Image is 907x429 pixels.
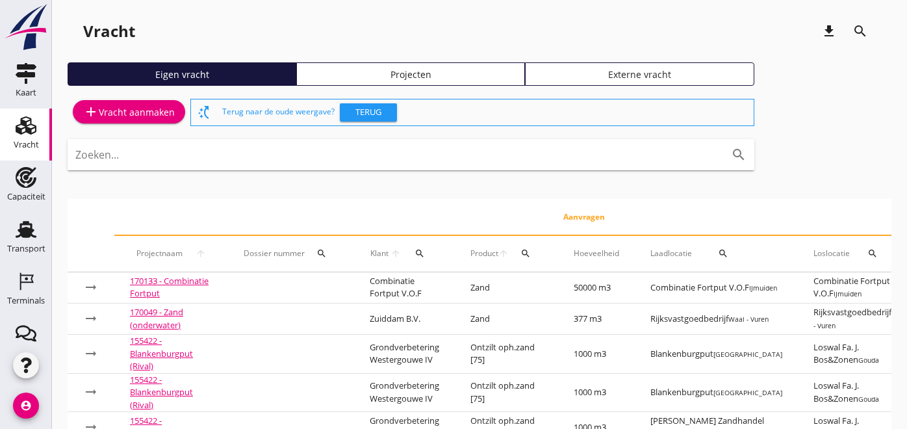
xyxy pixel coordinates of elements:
[130,374,193,411] a: 155422 - Blankenburgput (Rival)
[75,144,710,165] input: Zoeken...
[858,356,879,365] small: Gouda
[340,103,397,122] button: Terug
[370,248,390,259] span: Klant
[852,23,868,39] i: search
[354,373,455,412] td: Grondverbetering Westergouwe IV
[520,248,531,259] i: search
[68,62,296,86] a: Eigen vracht
[222,99,748,125] div: Terug naar de oude weergave?
[455,272,558,304] td: Zand
[415,248,425,259] i: search
[130,306,183,331] a: 170049 - Zand (onderwater)
[7,192,45,201] div: Capaciteit
[834,289,862,298] small: IJmuiden
[14,140,39,149] div: Vracht
[574,281,611,293] span: 50000 m3
[718,248,728,259] i: search
[635,304,798,335] td: Rijksvastgoedbedrijf
[354,272,455,304] td: Combinatie Fortput V.O.F
[867,248,878,259] i: search
[130,248,189,259] span: Projectnaam
[635,272,798,304] td: Combinatie Fortput V.O.F
[731,147,747,162] i: search
[354,335,455,374] td: Grondverbetering Westergouwe IV
[531,68,748,81] div: Externe vracht
[455,304,558,335] td: Zand
[574,386,606,398] span: 1000 m3
[635,335,798,374] td: Blankenburgput
[316,248,327,259] i: search
[130,275,209,300] a: 170133 - Combinatie Fortput
[858,395,879,404] small: Gouda
[455,373,558,412] td: Ontzilt oph.zand [75]
[130,335,193,372] a: 155422 - Blankenburgput (Rival)
[354,304,455,335] td: Zuiddam B.V.
[73,100,185,123] a: Vracht aanmaken
[83,21,135,42] div: Vracht
[713,350,782,359] small: [GEOGRAPHIC_DATA]
[83,384,99,400] i: arrow_right_alt
[498,248,509,259] i: arrow_upward
[470,248,498,259] span: Product
[574,348,606,359] span: 1000 m3
[3,3,49,51] img: logo-small.a267ee39.svg
[296,62,525,86] a: Projecten
[196,105,212,120] i: switch_access_shortcut
[13,393,39,419] i: account_circle
[574,313,602,324] span: 377 m3
[728,315,769,324] small: Waal - Vuren
[83,104,175,120] div: Vracht aanmaken
[83,279,99,295] i: arrow_right_alt
[189,248,212,259] i: arrow_upward
[455,335,558,374] td: Ontzilt oph.zand [75]
[749,283,777,292] small: IJmuiden
[574,248,619,259] div: Hoeveelheid
[7,244,45,253] div: Transport
[345,106,392,119] div: Terug
[73,68,290,81] div: Eigen vracht
[302,68,519,81] div: Projecten
[713,388,782,397] small: [GEOGRAPHIC_DATA]
[525,62,754,86] a: Externe vracht
[635,373,798,412] td: Blankenburgput
[244,238,339,269] div: Dossier nummer
[390,248,402,259] i: arrow_upward
[83,346,99,361] i: arrow_right_alt
[83,311,99,326] i: arrow_right_alt
[821,23,837,39] i: download
[650,238,782,269] div: Laadlocatie
[16,88,36,97] div: Kaart
[7,296,45,305] div: Terminals
[83,104,99,120] i: add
